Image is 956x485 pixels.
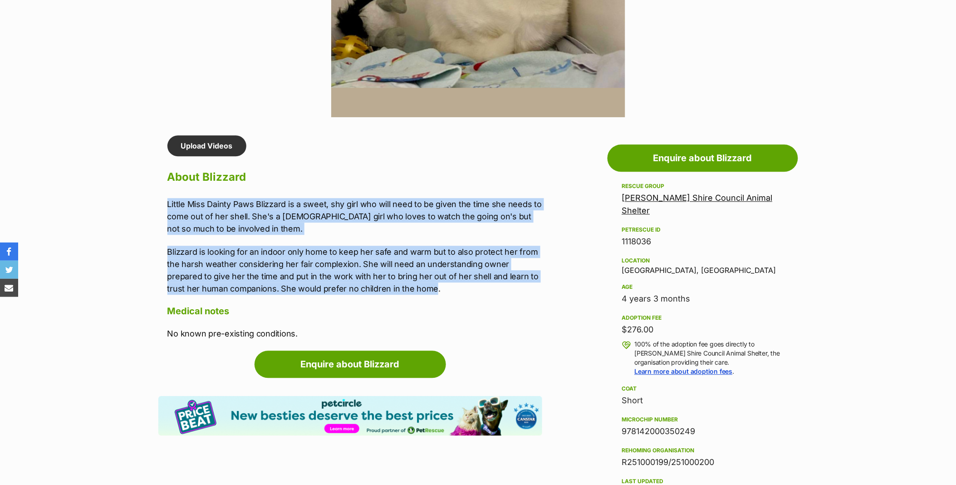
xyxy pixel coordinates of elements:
div: Age [622,283,784,291]
a: Enquire about Blizzard [255,351,446,378]
div: R251000199/251000200 [622,456,784,469]
div: 978142000350249 [622,425,784,438]
h4: Medical notes [167,305,542,317]
p: Little Miss Dainty Paws Blizzard is a sweet, shy girl who will need to be given the time she need... [167,198,542,235]
p: No known pre-existing conditions. [167,327,542,340]
a: Upload Videos [167,135,246,156]
h2: About Blizzard [167,167,542,187]
div: Rehoming organisation [622,447,784,454]
div: PetRescue ID [622,226,784,233]
div: Coat [622,385,784,392]
p: Blizzard is looking for an indoor only home to keep her safe and warm but to also protect her fro... [167,246,542,295]
div: 1118036 [622,235,784,248]
div: Short [622,394,784,407]
div: Last updated [622,478,784,485]
p: 100% of the adoption fee goes directly to [PERSON_NAME] Shire Council Animal Shelter, the organis... [635,340,784,376]
div: Location [622,257,784,264]
div: [GEOGRAPHIC_DATA], [GEOGRAPHIC_DATA] [622,255,784,274]
a: Learn more about adoption fees [635,367,733,375]
div: Adoption fee [622,314,784,322]
img: Pet Circle promo banner [158,396,542,436]
div: $276.00 [622,323,784,336]
div: Microchip number [622,416,784,423]
div: Rescue group [622,183,784,190]
div: 4 years 3 months [622,292,784,305]
a: [PERSON_NAME] Shire Council Animal Shelter [622,193,773,215]
a: Enquire about Blizzard [608,144,798,172]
